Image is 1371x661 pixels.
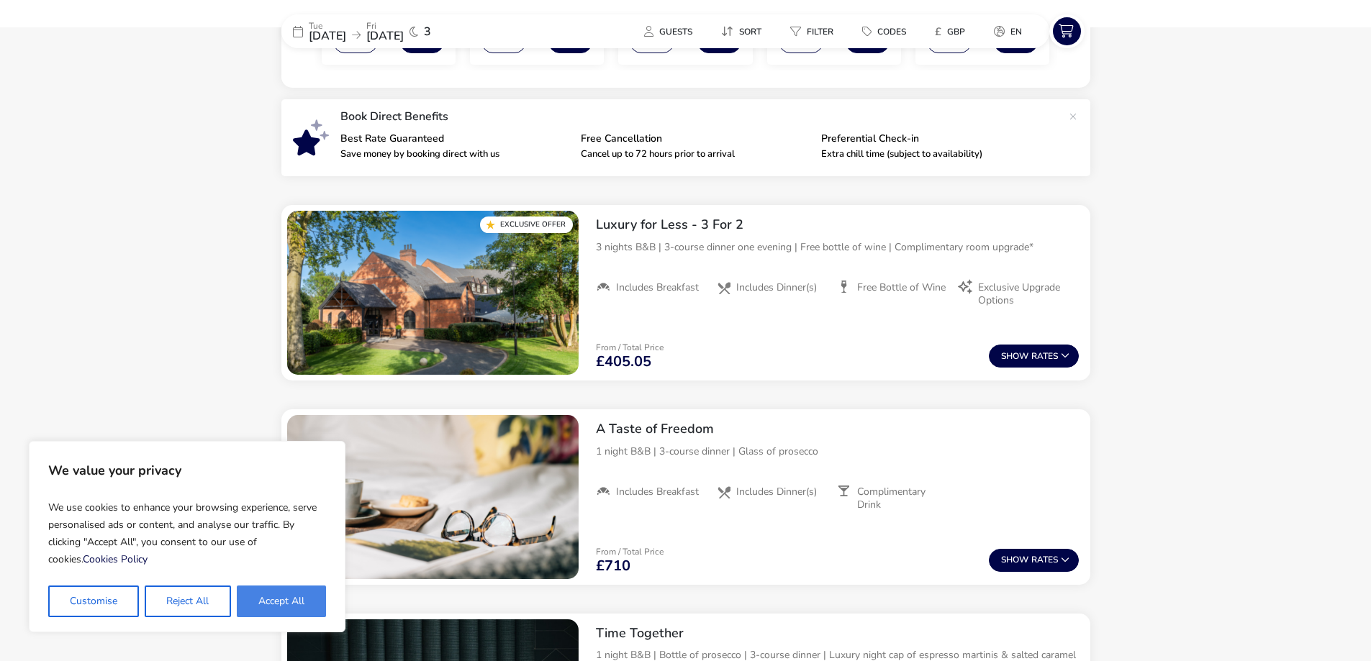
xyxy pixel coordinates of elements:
p: Best Rate Guaranteed [340,134,569,144]
naf-pibe-menu-bar-item: Codes [851,21,923,42]
h2: Time Together [596,625,1079,642]
div: Exclusive Offer [480,216,573,233]
a: Cookies Policy [83,552,148,566]
p: 1 night B&B | 3-course dinner | Glass of prosecco [596,444,1079,459]
div: Luxury for Less - 3 For 23 nights B&B | 3-course dinner one evening | Free bottle of wine | Compl... [584,205,1090,319]
p: Fri [366,22,404,30]
span: GBP [947,26,965,37]
button: Accept All [237,585,326,617]
span: Filter [807,26,833,37]
p: Free Cancellation [581,134,810,144]
i: £ [935,24,941,39]
span: Sort [739,26,761,37]
span: Guests [659,26,692,37]
p: From / Total Price [596,547,664,556]
span: en [1010,26,1022,37]
swiper-slide: 1 / 1 [287,211,579,375]
div: A Taste of Freedom1 night B&B | 3-course dinner | Glass of proseccoIncludes BreakfastIncludes Din... [584,409,1090,523]
span: Complimentary Drink [857,486,946,511]
button: £GBP [923,21,977,42]
p: Preferential Check-in [821,134,1050,144]
naf-pibe-menu-bar-item: Filter [779,21,851,42]
span: Includes Breakfast [616,486,699,498]
button: Reject All [145,585,230,617]
span: [DATE] [309,28,346,44]
button: Customise [48,585,139,617]
naf-pibe-menu-bar-item: en [982,21,1039,42]
span: Includes Dinner(s) [736,486,817,498]
span: Codes [877,26,906,37]
span: Includes Breakfast [616,281,699,294]
div: Tue[DATE]Fri[DATE]3 [281,14,497,48]
button: en [982,21,1033,42]
p: Cancel up to 72 hours prior to arrival [581,150,810,159]
p: We use cookies to enhance your browsing experience, serve personalised ads or content, and analys... [48,493,326,574]
span: £405.05 [596,355,651,369]
span: Includes Dinner(s) [736,281,817,294]
swiper-slide: 1 / 1 [287,415,579,579]
span: 3 [424,26,431,37]
span: [DATE] [366,28,404,44]
p: We value your privacy [48,456,326,485]
naf-pibe-menu-bar-item: £GBP [923,21,982,42]
p: Extra chill time (subject to availability) [821,150,1050,159]
button: Sort [710,21,773,42]
div: We value your privacy [29,441,345,632]
p: Book Direct Benefits [340,111,1062,122]
button: Codes [851,21,918,42]
span: Show [1001,352,1031,361]
span: £710 [596,559,630,573]
span: Exclusive Upgrade Options [978,281,1067,307]
span: Free Bottle of Wine [857,281,946,294]
naf-pibe-menu-bar-item: Sort [710,21,779,42]
naf-pibe-menu-bar-item: Guests [633,21,710,42]
h2: Luxury for Less - 3 For 2 [596,216,1079,233]
p: 3 nights B&B | 3-course dinner one evening | Free bottle of wine | Complimentary room upgrade* [596,240,1079,255]
button: Guests [633,21,704,42]
span: Show [1001,555,1031,565]
p: Tue [309,22,346,30]
p: Save money by booking direct with us [340,150,569,159]
button: Filter [779,21,845,42]
p: From / Total Price [596,343,664,352]
h2: A Taste of Freedom [596,421,1079,437]
button: ShowRates [989,549,1079,572]
button: ShowRates [989,345,1079,368]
